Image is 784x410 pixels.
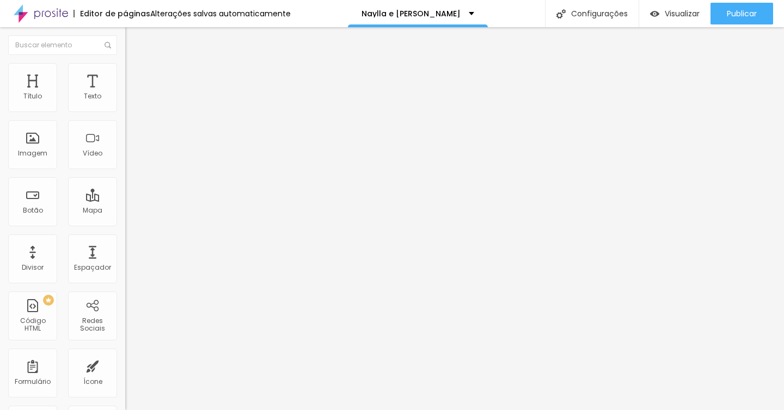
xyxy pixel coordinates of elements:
[15,377,51,386] font: Formulário
[80,316,105,333] font: Redes Sociais
[571,8,628,19] font: Configurações
[18,148,47,158] font: Imagem
[83,377,102,386] font: Ícone
[22,263,44,272] font: Divisor
[74,263,111,272] font: Espaçador
[665,8,700,19] font: Visualizar
[83,206,102,215] font: Mapa
[23,206,43,215] font: Botão
[105,42,111,48] img: Ícone
[20,316,46,333] font: Código HTML
[639,3,710,24] button: Visualizar
[23,91,42,101] font: Título
[650,9,659,18] img: view-1.svg
[83,148,102,158] font: Vídeo
[556,9,566,18] img: Ícone
[362,8,461,19] font: Naylla e [PERSON_NAME]
[8,35,117,55] input: Buscar elemento
[150,8,291,19] font: Alterações salvas automaticamente
[710,3,773,24] button: Publicar
[80,8,150,19] font: Editor de páginas
[727,8,757,19] font: Publicar
[84,91,101,101] font: Texto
